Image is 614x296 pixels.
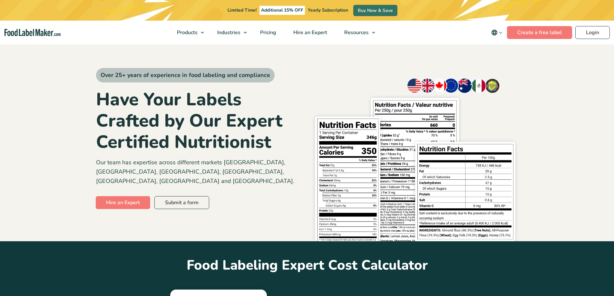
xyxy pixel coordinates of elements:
[96,68,275,82] span: Over 25+ years of experience in food labeling and compliance
[291,29,328,36] span: Hire an Expert
[96,158,302,186] p: Our team has expertise across different markets [GEOGRAPHIC_DATA], [GEOGRAPHIC_DATA], [GEOGRAPHIC...
[258,29,277,36] span: Pricing
[96,89,302,153] h1: Have Your Labels Crafted by Our Expert Certified Nutritionist
[169,21,207,44] a: Products
[575,26,610,39] a: Login
[228,7,257,13] span: Limited Time!
[96,196,150,209] a: Hire an Expert
[342,29,369,36] span: Resources
[285,21,334,44] a: Hire an Expert
[175,29,198,36] span: Products
[209,21,250,44] a: Industries
[154,196,209,209] a: Submit a form
[252,21,283,44] a: Pricing
[507,26,572,39] a: Create a free label
[215,29,241,36] span: Industries
[336,21,378,44] a: Resources
[308,7,348,13] span: Yearly Subscription
[259,6,305,15] span: Additional 15% OFF
[353,5,397,16] a: Buy Now & Save
[96,241,518,274] h2: Food Labeling Expert Cost Calculator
